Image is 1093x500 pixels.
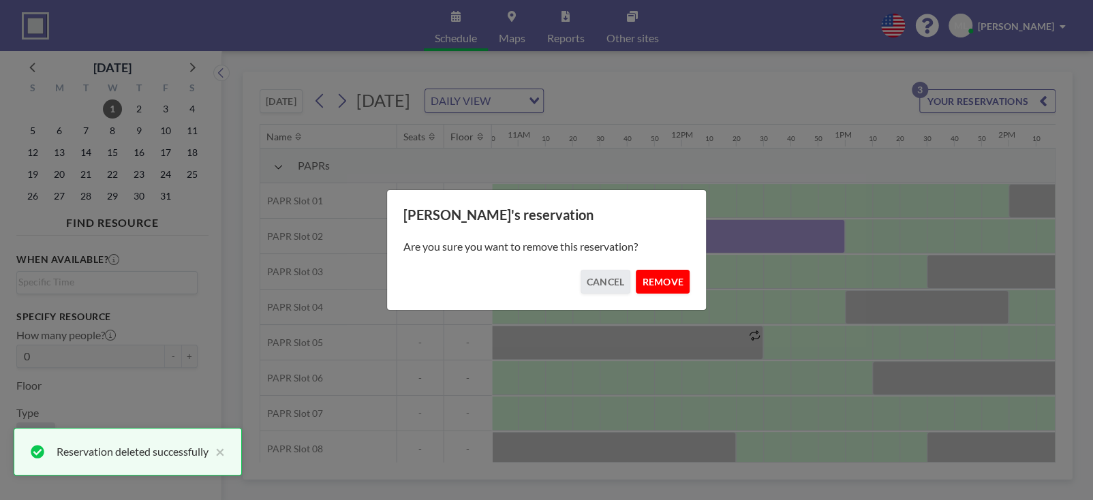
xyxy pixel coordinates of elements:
[403,206,690,223] h3: [PERSON_NAME]'s reservation
[57,443,209,460] div: Reservation deleted successfully
[581,270,631,294] button: CANCEL
[209,443,225,460] button: close
[636,270,690,294] button: REMOVE
[403,240,690,253] p: Are you sure you want to remove this reservation?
